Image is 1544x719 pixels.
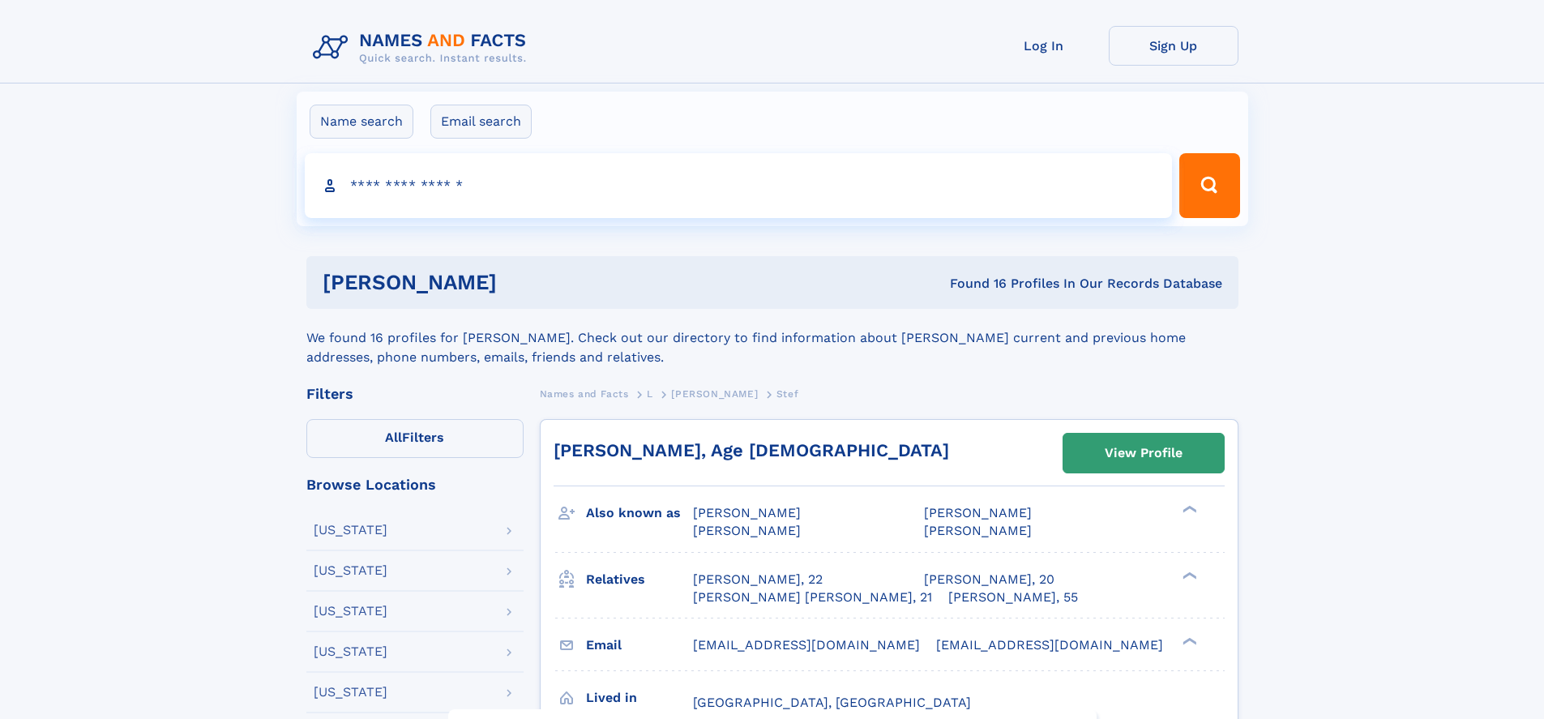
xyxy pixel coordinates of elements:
img: Logo Names and Facts [306,26,540,70]
a: [PERSON_NAME], 22 [693,571,823,588]
input: search input [305,153,1173,218]
a: [PERSON_NAME], Age [DEMOGRAPHIC_DATA] [554,440,949,460]
label: Email search [430,105,532,139]
div: Filters [306,387,524,401]
div: [US_STATE] [314,686,387,699]
span: [PERSON_NAME] [693,505,801,520]
span: [EMAIL_ADDRESS][DOMAIN_NAME] [693,637,920,653]
span: Stef [776,388,798,400]
span: [PERSON_NAME] [693,523,801,538]
span: L [647,388,653,400]
div: Found 16 Profiles In Our Records Database [723,275,1222,293]
a: [PERSON_NAME], 20 [924,571,1054,588]
h1: [PERSON_NAME] [323,272,724,293]
div: ❯ [1178,636,1198,646]
label: Name search [310,105,413,139]
div: We found 16 profiles for [PERSON_NAME]. Check out our directory to find information about [PERSON... [306,309,1238,367]
span: [GEOGRAPHIC_DATA], [GEOGRAPHIC_DATA] [693,695,971,710]
a: Names and Facts [540,383,629,404]
a: [PERSON_NAME] [PERSON_NAME], 21 [693,588,932,606]
span: [PERSON_NAME] [924,505,1032,520]
div: [US_STATE] [314,524,387,537]
div: [US_STATE] [314,564,387,577]
h3: Email [586,631,693,659]
div: ❯ [1178,570,1198,580]
div: [US_STATE] [314,605,387,618]
a: View Profile [1063,434,1224,473]
div: Browse Locations [306,477,524,492]
h3: Relatives [586,566,693,593]
div: ❯ [1178,504,1198,515]
span: [PERSON_NAME] [671,388,758,400]
a: L [647,383,653,404]
button: Search Button [1179,153,1239,218]
span: All [385,430,402,445]
label: Filters [306,419,524,458]
h3: Also known as [586,499,693,527]
span: [EMAIL_ADDRESS][DOMAIN_NAME] [936,637,1163,653]
div: [US_STATE] [314,645,387,658]
a: [PERSON_NAME] [671,383,758,404]
a: Log In [979,26,1109,66]
span: [PERSON_NAME] [924,523,1032,538]
a: [PERSON_NAME], 55 [948,588,1078,606]
h3: Lived in [586,684,693,712]
a: Sign Up [1109,26,1238,66]
div: View Profile [1105,434,1183,472]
